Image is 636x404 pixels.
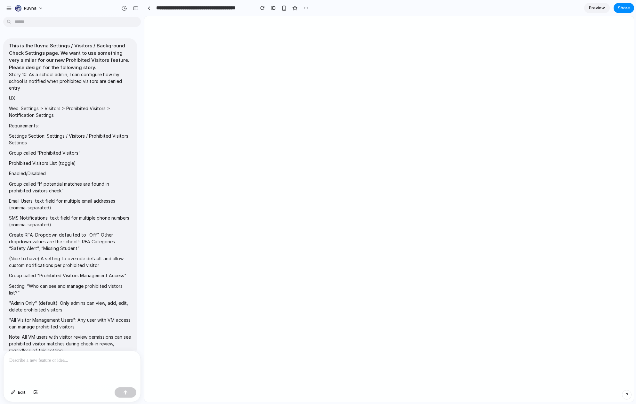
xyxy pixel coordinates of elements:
p: Email Users: text field for multiple email addresses (comma-separated) [9,198,131,211]
button: Share [614,3,634,13]
p: Group called “Prohibited Visitors” [9,149,131,156]
button: Ruvna [12,3,46,13]
p: "All Visitor Management Users": Any user with VM access can manage prohibited visitors [9,317,131,330]
p: (Nice to have) A setting to override default and allow custom notifications per prohibited visitor [9,255,131,269]
p: Group called "Prohibited Visitors Management Access" [9,272,131,279]
span: Ruvna [24,5,36,12]
p: UX [9,95,131,101]
span: Share [618,5,630,11]
p: Create RFA: Dropdown defaulted to “Off”. Other dropdown values are the school’s RFA Categories “S... [9,231,131,252]
p: "Admin Only" (default): Only admins can view, add, edit, delete prohibited visitors [9,300,131,313]
p: Setting: “Who can see and manage prohibited vistors list?” [9,283,131,296]
span: Preview [589,5,605,11]
p: SMS Notifications: text field for multiple phone numbers (comma-separated) [9,214,131,228]
p: Note: All VM users with visitor review permissions can see prohibited visitor matches during chec... [9,334,131,354]
button: Edit [8,387,29,398]
p: Settings Section: Settings / Visitors / Prohibited Visitors Settings [9,133,131,146]
p: Prohibited Visitors List (toggle) [9,160,131,166]
p: Enabled/Disabled [9,170,131,177]
span: Edit [18,389,26,396]
a: Preview [584,3,610,13]
h2: This is the Ruvna Settings / Visitors / Background Check Settings page. We want to use something ... [9,42,131,71]
p: Group called “If potential matches are found in prohibited visitors check” [9,181,131,194]
p: Requirements: [9,122,131,129]
p: Web: Settings > Visitors > Prohibited Visitors > Notification Settings [9,105,131,118]
p: Story 10: As a school admin, I can configure how my school is notified when prohibited visitors a... [9,71,131,91]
